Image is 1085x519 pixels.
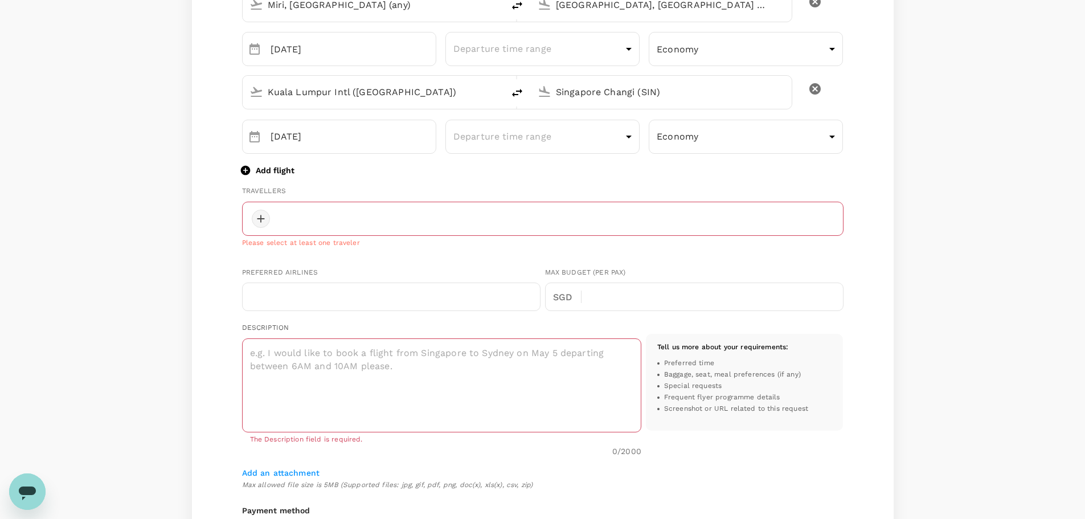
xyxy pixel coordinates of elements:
[553,291,581,304] p: SGD
[545,267,844,279] div: Max Budget (per pax)
[453,42,621,56] p: Departure time range
[784,3,786,6] button: Open
[612,446,641,457] p: 0 /2000
[268,83,480,101] input: Depart from
[271,32,436,66] input: Travel date
[242,324,289,332] span: Description
[250,434,633,446] p: The Description field is required.
[271,120,436,154] input: Travel date
[664,369,801,381] span: Baggage, seat, meal preferences (if any)
[657,343,789,351] span: Tell us more about your requirements :
[242,505,844,517] h6: Payment method
[242,267,541,279] div: Preferred Airlines
[256,165,294,176] p: Add flight
[801,75,829,103] button: delete
[243,38,266,60] button: Choose date, selected date is Oct 15, 2025
[503,79,531,107] button: delete
[242,186,844,197] div: Travellers
[664,392,780,403] span: Frequent flyer programme details
[243,125,266,148] button: Choose date, selected date is Oct 17, 2025
[556,83,768,101] input: Going to
[242,468,320,477] span: Add an attachment
[9,473,46,510] iframe: Button to launch messaging window
[242,238,844,249] p: Please select at least one traveler
[496,3,498,6] button: Open
[496,91,498,93] button: Open
[453,130,621,144] p: Departure time range
[664,358,714,369] span: Preferred time
[649,122,843,151] div: Economy
[242,165,294,176] button: Add flight
[242,480,844,491] span: Max allowed file size is 5MB (Supported files: jpg, gif, pdf, png, doc(x), xls(x), csv, zip)
[649,35,843,63] div: Economy
[784,91,786,93] button: Open
[664,403,808,415] span: Screenshot or URL related to this request
[445,122,640,151] div: Departure time range
[664,381,722,392] span: Special requests
[445,35,640,64] div: Departure time range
